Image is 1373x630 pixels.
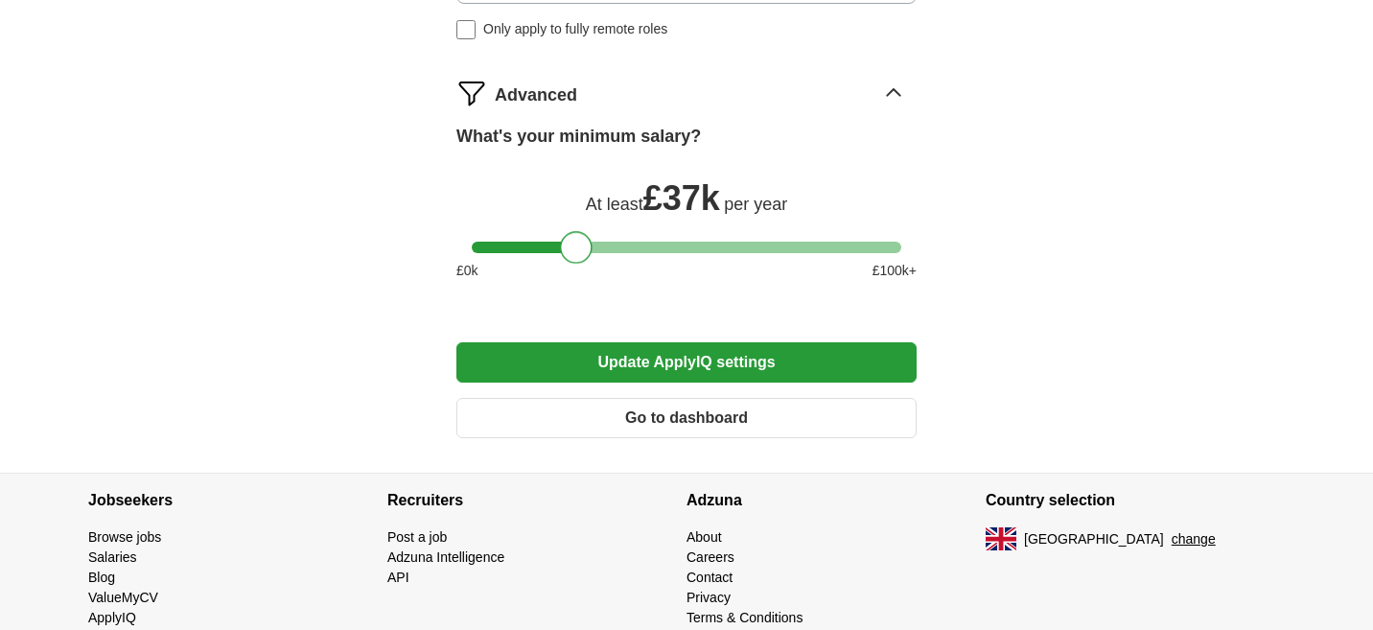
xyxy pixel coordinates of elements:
a: Contact [686,570,733,585]
img: UK flag [986,527,1016,550]
a: Careers [686,549,734,565]
a: Salaries [88,549,137,565]
a: Adzuna Intelligence [387,549,504,565]
a: ValueMyCV [88,590,158,605]
button: change [1172,529,1216,549]
a: Privacy [686,590,731,605]
a: Terms & Conditions [686,610,803,625]
input: Only apply to fully remote roles [456,20,476,39]
span: £ 37k [643,178,720,218]
span: £ 0 k [456,261,478,281]
button: Go to dashboard [456,398,917,438]
a: Blog [88,570,115,585]
span: [GEOGRAPHIC_DATA] [1024,529,1164,549]
a: Post a job [387,529,447,545]
img: filter [456,78,487,108]
span: per year [724,195,787,214]
a: ApplyIQ [88,610,136,625]
span: Advanced [495,82,577,108]
label: What's your minimum salary? [456,124,701,150]
span: £ 100 k+ [873,261,917,281]
a: About [686,529,722,545]
a: API [387,570,409,585]
a: Browse jobs [88,529,161,545]
span: Only apply to fully remote roles [483,19,667,39]
span: At least [586,195,643,214]
h4: Country selection [986,474,1285,527]
button: Update ApplyIQ settings [456,342,917,383]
